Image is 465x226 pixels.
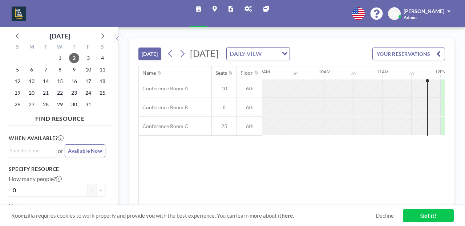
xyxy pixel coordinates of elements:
[12,99,23,110] span: Sunday, October 26, 2025
[237,85,262,92] span: 6th
[282,212,294,219] a: here.
[55,65,65,75] span: Wednesday, October 8, 2025
[83,99,93,110] span: Friday, October 31, 2025
[97,184,105,196] button: +
[260,69,270,74] div: 9AM
[376,212,394,219] a: Decline
[212,85,236,92] span: 10
[190,48,219,59] span: [DATE]
[293,71,298,76] div: 30
[403,209,454,222] a: Got it!
[372,48,445,60] button: YOUR RESERVATIONS
[69,88,79,98] span: Thursday, October 23, 2025
[27,65,37,75] span: Monday, October 6, 2025
[39,43,53,52] div: T
[215,70,227,76] div: Seats
[237,104,262,111] span: 6th
[404,8,444,14] span: [PERSON_NAME]
[81,43,95,52] div: F
[12,76,23,86] span: Sunday, October 12, 2025
[83,65,93,75] span: Friday, October 10, 2025
[212,104,236,111] span: 8
[55,53,65,63] span: Wednesday, October 1, 2025
[435,69,446,74] div: 12PM
[83,88,93,98] span: Friday, October 24, 2025
[12,88,23,98] span: Sunday, October 19, 2025
[50,31,70,41] div: [DATE]
[237,123,262,130] span: 6th
[264,49,278,58] input: Search for option
[83,76,93,86] span: Friday, October 17, 2025
[97,53,108,63] span: Saturday, October 4, 2025
[10,147,52,155] input: Search for option
[139,123,188,130] span: Conference Room C
[27,99,37,110] span: Monday, October 27, 2025
[41,88,51,98] span: Tuesday, October 21, 2025
[69,53,79,63] span: Thursday, October 2, 2025
[12,7,26,21] img: organization-logo
[227,48,290,60] div: Search for option
[53,43,67,52] div: W
[97,76,108,86] span: Saturday, October 18, 2025
[228,49,263,58] span: DAILY VIEW
[391,11,399,17] span: ZM
[25,43,39,52] div: M
[41,76,51,86] span: Tuesday, October 14, 2025
[58,147,63,155] span: or
[142,70,156,76] div: Name
[404,15,417,20] span: Admin
[95,43,109,52] div: S
[11,212,376,219] span: Roomzilla requires cookies to work properly and provide you with the best experience. You can lea...
[9,202,22,209] label: Floor
[139,85,188,92] span: Conference Room A
[27,76,37,86] span: Monday, October 13, 2025
[69,76,79,86] span: Thursday, October 16, 2025
[240,70,253,76] div: Floor
[55,76,65,86] span: Wednesday, October 15, 2025
[69,65,79,75] span: Thursday, October 9, 2025
[212,123,236,130] span: 25
[351,71,356,76] div: 30
[11,43,25,52] div: S
[88,184,97,196] button: -
[9,166,105,172] h3: Specify resource
[67,43,81,52] div: T
[97,88,108,98] span: Saturday, October 25, 2025
[97,65,108,75] span: Saturday, October 11, 2025
[139,104,188,111] span: Conference Room B
[377,69,389,74] div: 11AM
[55,99,65,110] span: Wednesday, October 29, 2025
[409,71,414,76] div: 30
[41,65,51,75] span: Tuesday, October 7, 2025
[12,65,23,75] span: Sunday, October 5, 2025
[9,112,111,122] h4: FIND RESOURCE
[69,99,79,110] span: Thursday, October 30, 2025
[55,88,65,98] span: Wednesday, October 22, 2025
[68,148,102,154] span: Available Now
[138,48,161,60] button: [DATE]
[319,69,331,74] div: 10AM
[9,145,56,156] div: Search for option
[27,88,37,98] span: Monday, October 20, 2025
[41,99,51,110] span: Tuesday, October 28, 2025
[9,175,62,182] label: How many people?
[65,144,105,157] button: Available Now
[83,53,93,63] span: Friday, October 3, 2025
